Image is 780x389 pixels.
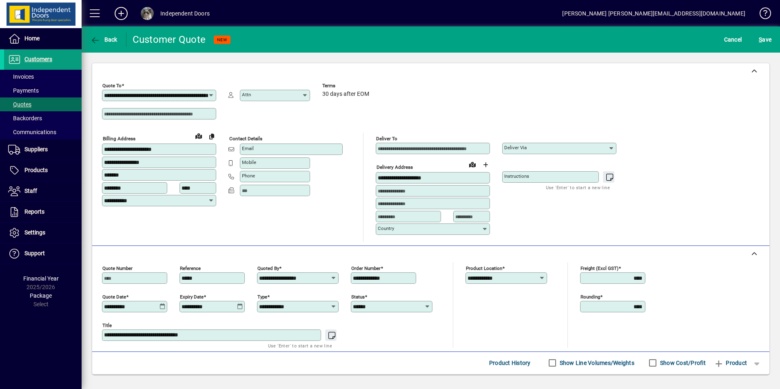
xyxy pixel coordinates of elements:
span: Suppliers [24,146,48,153]
span: Package [30,292,52,299]
span: Communications [8,129,56,135]
a: Settings [4,223,82,243]
span: Home [24,35,40,42]
span: Back [90,36,117,43]
span: Staff [24,188,37,194]
a: Communications [4,125,82,139]
a: Quotes [4,97,82,111]
span: Products [24,167,48,173]
mat-label: Attn [242,92,251,97]
a: Knowledge Base [753,2,770,28]
button: Choose address [479,158,492,171]
span: Product History [489,356,531,369]
mat-label: Deliver To [376,136,397,141]
span: NEW [217,37,227,42]
button: Save [757,32,773,47]
mat-label: Expiry date [180,294,204,299]
mat-label: Freight (excl GST) [581,265,618,271]
label: Show Cost/Profit [658,359,706,367]
div: Independent Doors [160,7,210,20]
span: 30 days after EOM [322,91,369,97]
label: Show Line Volumes/Weights [558,359,634,367]
span: S [759,36,762,43]
mat-label: Quote To [102,83,122,88]
mat-label: Country [378,225,394,231]
a: Backorders [4,111,82,125]
a: Invoices [4,70,82,84]
a: Reports [4,202,82,222]
a: Staff [4,181,82,201]
mat-label: Rounding [581,294,600,299]
mat-label: Reference [180,265,201,271]
mat-label: Status [351,294,365,299]
mat-label: Email [242,146,254,151]
app-page-header-button: Back [82,32,126,47]
mat-label: Mobile [242,159,256,165]
div: Customer Quote [133,33,206,46]
span: Customers [24,56,52,62]
span: ave [759,33,771,46]
span: Backorders [8,115,42,122]
span: Invoices [8,73,34,80]
mat-label: Quote number [102,265,133,271]
span: Financial Year [23,275,59,282]
span: Cancel [724,33,742,46]
a: Payments [4,84,82,97]
button: Back [88,32,120,47]
span: Payments [8,87,39,94]
mat-label: Deliver via [504,145,527,150]
a: Products [4,160,82,181]
mat-label: Product location [466,265,502,271]
mat-hint: Use 'Enter' to start a new line [546,183,610,192]
span: Support [24,250,45,256]
mat-label: Quoted by [257,265,279,271]
div: [PERSON_NAME] [PERSON_NAME][EMAIL_ADDRESS][DOMAIN_NAME] [562,7,745,20]
button: Cancel [722,32,744,47]
mat-label: Order number [351,265,381,271]
button: Copy to Delivery address [205,130,218,143]
a: Suppliers [4,139,82,160]
button: Add [108,6,134,21]
mat-label: Quote date [102,294,126,299]
span: Reports [24,208,44,215]
button: Profile [134,6,160,21]
button: Product History [486,356,534,370]
mat-label: Title [102,322,112,328]
a: Support [4,243,82,264]
a: Home [4,29,82,49]
mat-label: Phone [242,173,255,179]
a: View on map [466,158,479,171]
button: Product [710,356,751,370]
span: Terms [322,83,371,88]
span: Quotes [8,101,31,108]
a: View on map [192,129,205,142]
mat-label: Type [257,294,267,299]
mat-hint: Use 'Enter' to start a new line [268,341,332,350]
mat-label: Instructions [504,173,529,179]
span: Product [714,356,747,369]
span: Settings [24,229,45,236]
